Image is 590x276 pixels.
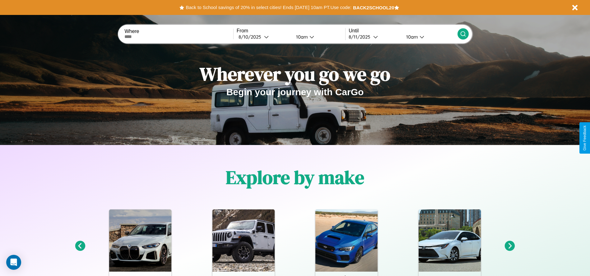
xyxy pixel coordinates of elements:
[226,165,364,190] h1: Explore by make
[239,34,264,40] div: 8 / 10 / 2025
[6,255,21,270] div: Open Intercom Messenger
[401,34,458,40] button: 10am
[293,34,309,40] div: 10am
[184,3,353,12] button: Back to School savings of 20% in select cities! Ends [DATE] 10am PT.Use code:
[291,34,346,40] button: 10am
[353,5,394,10] b: BACK2SCHOOL20
[237,28,345,34] label: From
[349,34,373,40] div: 8 / 11 / 2025
[237,34,291,40] button: 8/10/2025
[583,125,587,151] div: Give Feedback
[403,34,420,40] div: 10am
[349,28,457,34] label: Until
[124,29,233,34] label: Where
